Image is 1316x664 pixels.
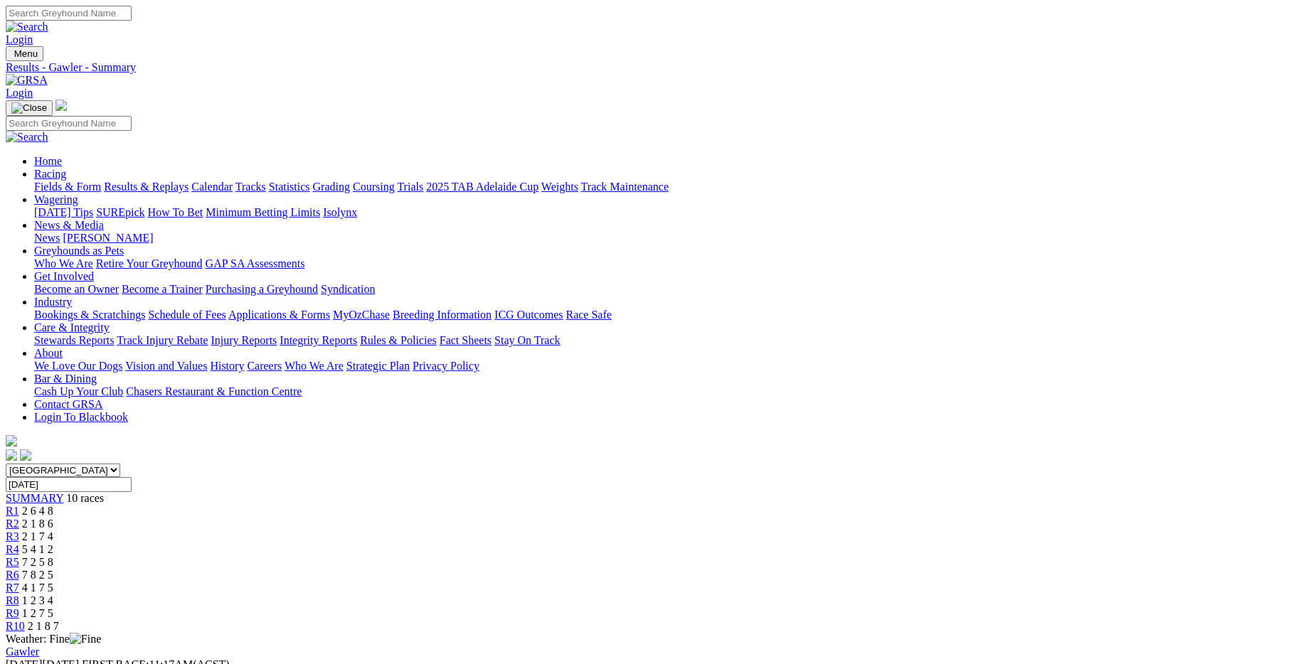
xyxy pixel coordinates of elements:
[148,206,203,218] a: How To Bet
[11,102,47,114] img: Close
[34,360,1310,373] div: About
[34,309,1310,321] div: Industry
[34,206,93,218] a: [DATE] Tips
[494,309,563,321] a: ICG Outcomes
[34,385,1310,398] div: Bar & Dining
[440,334,492,346] a: Fact Sheets
[55,100,67,111] img: logo-grsa-white.png
[22,518,53,530] span: 2 1 8 6
[6,607,19,619] a: R9
[6,21,48,33] img: Search
[34,296,72,308] a: Industry
[63,232,153,244] a: [PERSON_NAME]
[34,270,94,282] a: Get Involved
[34,398,102,410] a: Contact GRSA
[34,232,1310,245] div: News & Media
[22,594,53,606] span: 1 2 3 4
[34,206,1310,219] div: Wagering
[6,449,17,461] img: facebook.svg
[206,257,305,269] a: GAP SA Assessments
[117,334,208,346] a: Track Injury Rebate
[346,360,410,372] a: Strategic Plan
[566,309,611,321] a: Race Safe
[6,46,43,61] button: Toggle navigation
[6,435,17,446] img: logo-grsa-white.png
[34,283,119,295] a: Become an Owner
[6,477,132,492] input: Select date
[22,530,53,542] span: 2 1 7 4
[6,594,19,606] a: R8
[34,373,97,385] a: Bar & Dining
[6,33,33,45] a: Login
[397,181,423,193] a: Trials
[22,582,53,594] span: 4 1 7 5
[269,181,310,193] a: Statistics
[206,283,318,295] a: Purchasing a Greyhound
[34,245,124,257] a: Greyhounds as Pets
[6,518,19,530] a: R2
[22,607,53,619] span: 1 2 7 5
[148,309,225,321] a: Schedule of Fees
[6,131,48,144] img: Search
[34,219,104,231] a: News & Media
[34,232,60,244] a: News
[34,257,1310,270] div: Greyhounds as Pets
[6,620,25,632] span: R10
[34,309,145,321] a: Bookings & Scratchings
[360,334,437,346] a: Rules & Policies
[541,181,578,193] a: Weights
[6,100,53,116] button: Toggle navigation
[34,257,93,269] a: Who We Are
[20,449,31,461] img: twitter.svg
[321,283,375,295] a: Syndication
[206,206,320,218] a: Minimum Betting Limits
[34,347,63,359] a: About
[14,48,38,59] span: Menu
[323,206,357,218] a: Isolynx
[235,181,266,193] a: Tracks
[333,309,390,321] a: MyOzChase
[247,360,282,372] a: Careers
[34,411,128,423] a: Login To Blackbook
[6,87,33,99] a: Login
[6,543,19,555] a: R4
[34,155,62,167] a: Home
[6,646,39,658] a: Gawler
[6,505,19,517] a: R1
[34,334,114,346] a: Stewards Reports
[353,181,395,193] a: Coursing
[125,360,207,372] a: Vision and Values
[34,385,123,397] a: Cash Up Your Club
[66,492,104,504] span: 10 races
[6,116,132,131] input: Search
[6,6,132,21] input: Search
[122,283,203,295] a: Become a Trainer
[6,633,101,645] span: Weather: Fine
[34,360,122,372] a: We Love Our Dogs
[6,530,19,542] a: R3
[34,181,1310,193] div: Racing
[6,556,19,568] a: R5
[126,385,302,397] a: Chasers Restaurant & Function Centre
[426,181,538,193] a: 2025 TAB Adelaide Cup
[34,181,101,193] a: Fields & Form
[581,181,669,193] a: Track Maintenance
[34,168,66,180] a: Racing
[6,61,1310,74] a: Results - Gawler - Summary
[22,505,53,517] span: 2 6 4 8
[22,556,53,568] span: 7 2 5 8
[96,257,203,269] a: Retire Your Greyhound
[6,569,19,581] a: R6
[34,334,1310,347] div: Care & Integrity
[6,492,63,504] span: SUMMARY
[313,181,350,193] a: Grading
[280,334,357,346] a: Integrity Reports
[6,582,19,594] a: R7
